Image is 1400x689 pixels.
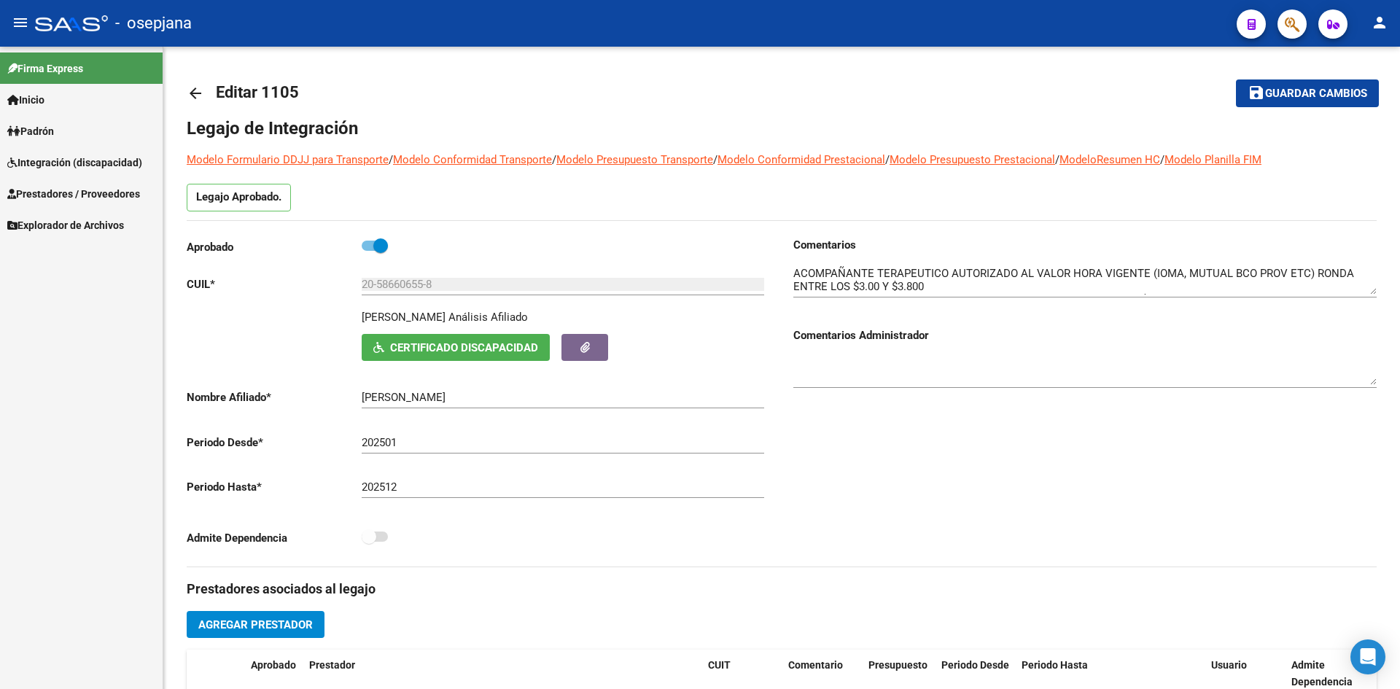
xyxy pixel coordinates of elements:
[1350,639,1385,674] div: Open Intercom Messenger
[7,155,142,171] span: Integración (discapacidad)
[187,184,291,211] p: Legajo Aprobado.
[1265,87,1367,101] span: Guardar cambios
[187,85,204,102] mat-icon: arrow_back
[7,61,83,77] span: Firma Express
[1236,79,1379,106] button: Guardar cambios
[362,334,550,361] button: Certificado Discapacidad
[187,239,362,255] p: Aprobado
[708,659,731,671] span: CUIT
[187,479,362,495] p: Periodo Hasta
[198,618,313,631] span: Agregar Prestador
[362,309,446,325] p: [PERSON_NAME]
[788,659,843,671] span: Comentario
[115,7,192,39] span: - osepjana
[7,123,54,139] span: Padrón
[1371,14,1388,31] mat-icon: person
[868,659,927,671] span: Presupuesto
[1248,84,1265,101] mat-icon: save
[941,659,1009,671] span: Periodo Desde
[793,327,1377,343] h3: Comentarios Administrador
[187,153,389,166] a: Modelo Formulario DDJJ para Transporte
[187,276,362,292] p: CUIL
[7,186,140,202] span: Prestadores / Proveedores
[1291,659,1353,688] span: Admite Dependencia
[1022,659,1088,671] span: Periodo Hasta
[187,611,324,638] button: Agregar Prestador
[1059,153,1160,166] a: ModeloResumen HC
[393,153,552,166] a: Modelo Conformidad Transporte
[1211,659,1247,671] span: Usuario
[12,14,29,31] mat-icon: menu
[890,153,1055,166] a: Modelo Presupuesto Prestacional
[187,530,362,546] p: Admite Dependencia
[717,153,885,166] a: Modelo Conformidad Prestacional
[309,659,355,671] span: Prestador
[1164,153,1261,166] a: Modelo Planilla FIM
[7,92,44,108] span: Inicio
[7,217,124,233] span: Explorador de Archivos
[187,389,362,405] p: Nombre Afiliado
[187,117,1377,140] h1: Legajo de Integración
[448,309,528,325] div: Análisis Afiliado
[556,153,713,166] a: Modelo Presupuesto Transporte
[793,237,1377,253] h3: Comentarios
[251,659,296,671] span: Aprobado
[216,83,299,101] span: Editar 1105
[187,579,1377,599] h3: Prestadores asociados al legajo
[390,341,538,354] span: Certificado Discapacidad
[187,435,362,451] p: Periodo Desde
